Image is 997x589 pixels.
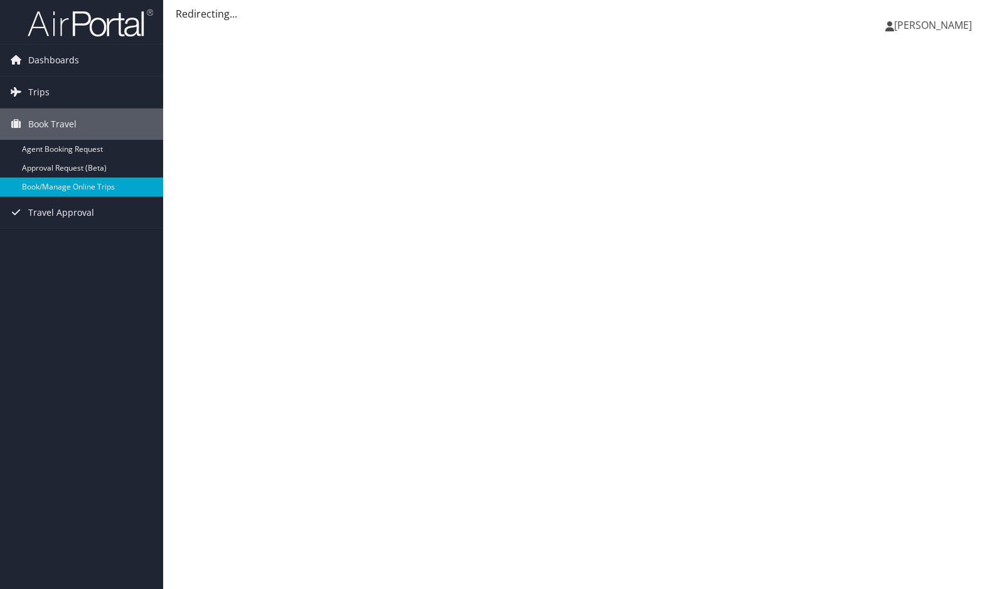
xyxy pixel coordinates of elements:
[176,6,984,21] div: Redirecting...
[885,6,984,44] a: [PERSON_NAME]
[28,77,50,108] span: Trips
[28,197,94,228] span: Travel Approval
[28,45,79,76] span: Dashboards
[28,109,77,140] span: Book Travel
[28,8,153,38] img: airportal-logo.png
[894,18,972,32] span: [PERSON_NAME]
